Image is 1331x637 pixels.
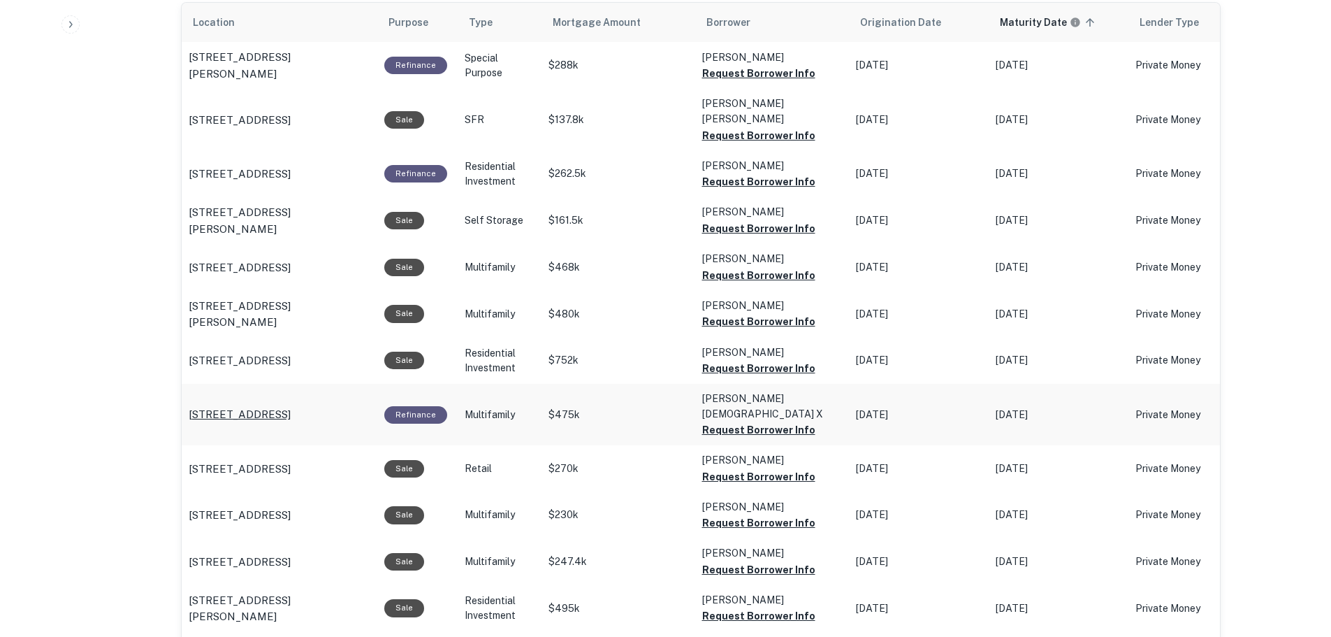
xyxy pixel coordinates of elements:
th: Type [458,3,541,42]
p: Private Money [1135,554,1247,569]
p: Private Money [1135,307,1247,322]
p: [PERSON_NAME] [702,345,842,360]
p: Multifamily [465,260,534,275]
div: Sale [384,305,424,322]
p: $137.8k [548,113,688,127]
p: [DATE] [996,260,1121,275]
p: Multifamily [465,307,534,322]
p: [STREET_ADDRESS] [189,554,291,571]
p: Multifamily [465,508,534,522]
p: Residential Investment [465,346,534,375]
p: [PERSON_NAME] [702,592,842,608]
div: Sale [384,111,424,129]
p: Private Money [1135,461,1247,476]
div: This loan purpose was for refinancing [384,57,447,74]
a: [STREET_ADDRESS] [189,507,370,524]
p: Private Money [1135,508,1247,522]
p: [STREET_ADDRESS] [189,352,291,369]
span: Lender Type [1140,14,1199,31]
p: Multifamily [465,408,534,422]
th: Location [182,3,377,42]
th: Maturity dates displayed may be estimated. Please contact the lender for the most accurate maturi... [989,3,1128,42]
button: Request Borrower Info [702,515,815,531]
button: Request Borrower Info [702,127,815,144]
p: [PERSON_NAME] [702,251,842,266]
p: [DATE] [996,601,1121,616]
p: Private Money [1135,353,1247,368]
button: Request Borrower Info [702,313,815,330]
th: Borrower [695,3,849,42]
p: Private Money [1135,113,1247,127]
p: SFR [465,113,534,127]
p: [PERSON_NAME] [702,204,842,220]
p: [DATE] [996,554,1121,569]
span: Mortgage Amount [553,14,659,31]
p: [STREET_ADDRESS] [189,259,291,276]
p: [STREET_ADDRESS] [189,507,291,524]
p: [DATE] [856,307,982,322]
p: $270k [548,461,688,476]
span: Type [469,14,511,31]
th: Origination Date [849,3,989,42]
a: [STREET_ADDRESS] [189,259,370,276]
p: [DATE] [996,113,1121,127]
span: Borrower [706,14,750,31]
p: [PERSON_NAME][DEMOGRAPHIC_DATA] X [702,391,842,422]
span: Location [193,14,253,31]
button: Request Borrower Info [702,65,815,82]
p: $247.4k [548,554,688,569]
div: Sale [384,553,424,571]
p: [DATE] [996,58,1121,73]
p: [DATE] [856,408,982,422]
div: Sale [384,259,424,276]
p: $262.5k [548,166,688,181]
button: Request Borrower Info [702,608,815,624]
p: Private Money [1135,260,1247,275]
p: Self Storage [465,213,534,228]
p: $230k [548,508,688,522]
p: Private Money [1135,601,1247,616]
p: [DATE] [856,213,982,228]
th: Lender Type [1128,3,1254,42]
div: Sale [384,212,424,229]
a: [STREET_ADDRESS][PERSON_NAME] [189,204,370,237]
p: $468k [548,260,688,275]
p: [STREET_ADDRESS] [189,166,291,182]
p: [PERSON_NAME] [702,452,842,468]
p: [DATE] [856,508,982,522]
button: Request Borrower Info [702,267,815,284]
div: Sale [384,506,424,524]
div: Sale [384,599,424,617]
p: [PERSON_NAME] [702,545,842,561]
th: Purpose [377,3,458,42]
a: [STREET_ADDRESS] [189,352,370,369]
span: Purpose [388,14,446,31]
p: [STREET_ADDRESS] [189,112,291,129]
span: Maturity dates displayed may be estimated. Please contact the lender for the most accurate maturi... [1000,15,1099,30]
p: [DATE] [856,260,982,275]
p: [STREET_ADDRESS][PERSON_NAME] [189,592,370,625]
button: Request Borrower Info [702,360,815,377]
span: Origination Date [860,14,959,31]
p: [STREET_ADDRESS] [189,461,291,478]
p: Private Money [1135,213,1247,228]
p: [DATE] [856,58,982,73]
p: $475k [548,408,688,422]
p: [DATE] [856,601,982,616]
p: [PERSON_NAME] [702,50,842,65]
button: Request Borrower Info [702,173,815,190]
div: This loan purpose was for refinancing [384,165,447,182]
a: [STREET_ADDRESS] [189,461,370,478]
th: Mortgage Amount [541,3,695,42]
a: [STREET_ADDRESS][PERSON_NAME] [189,49,370,82]
p: Residential Investment [465,159,534,189]
a: [STREET_ADDRESS] [189,554,370,571]
p: [DATE] [996,307,1121,322]
p: [DATE] [856,353,982,368]
div: Sale [384,460,424,478]
h6: Maturity Date [1000,15,1067,30]
p: [DATE] [996,408,1121,422]
a: [STREET_ADDRESS] [189,112,370,129]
